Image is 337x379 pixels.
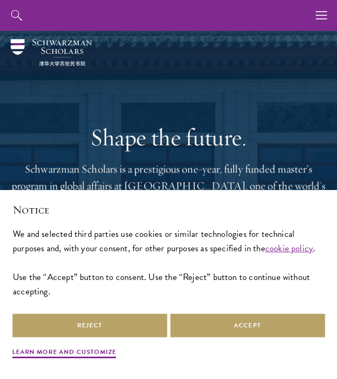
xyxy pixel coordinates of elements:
button: Accept [170,314,325,337]
div: We and selected third parties use cookies or similar technologies for technical purposes and, wit... [13,227,324,299]
img: Schwarzman Scholars [11,39,92,66]
p: Schwarzman Scholars is a prestigious one-year, fully funded master’s program in global affairs at... [11,161,326,246]
h1: Shape the future. [11,123,326,153]
button: Learn more and customize [12,347,116,360]
button: Reject [12,314,167,337]
h2: Notice [13,203,324,218]
a: cookie policy [265,242,313,255]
